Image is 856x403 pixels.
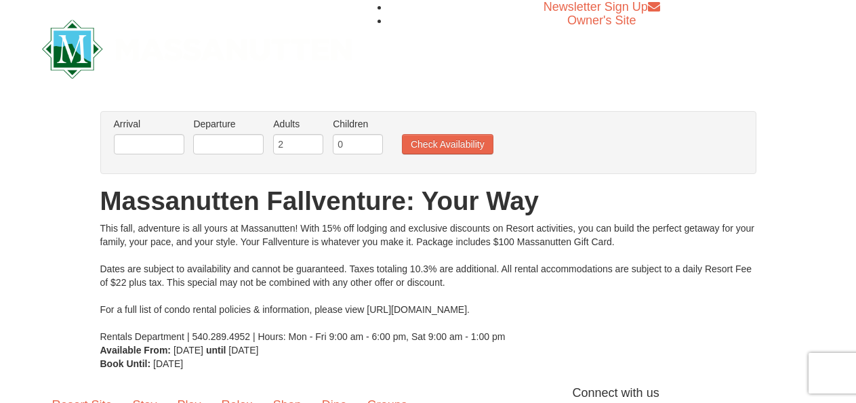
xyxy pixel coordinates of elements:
strong: Book Until: [100,358,151,369]
span: [DATE] [228,345,258,356]
strong: Available From: [100,345,171,356]
a: Massanutten Resort [42,31,352,63]
label: Departure [193,117,264,131]
a: Owner's Site [567,14,636,27]
p: Connect with us [42,384,815,402]
div: This fall, adventure is all yours at Massanutten! With 15% off lodging and exclusive discounts on... [100,221,756,343]
img: Massanutten Resort Logo [42,20,352,79]
span: [DATE] [174,345,203,356]
label: Adults [273,117,323,131]
strong: until [206,345,226,356]
h1: Massanutten Fallventure: Your Way [100,188,756,215]
label: Arrival [114,117,184,131]
button: Check Availability [402,134,493,154]
span: [DATE] [153,358,183,369]
label: Children [333,117,383,131]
